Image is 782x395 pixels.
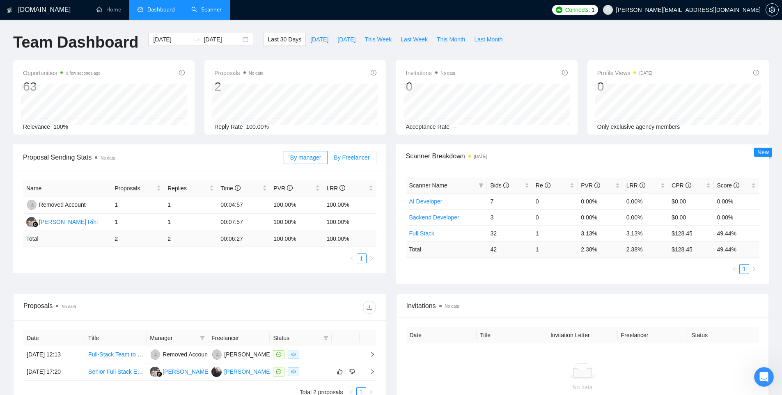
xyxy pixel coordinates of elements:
[545,183,550,188] span: info-circle
[339,185,345,191] span: info-circle
[565,5,590,14] span: Connects:
[39,200,86,209] div: Removed Account
[111,231,164,247] td: 2
[194,36,200,43] span: swap-right
[487,193,532,209] td: 7
[34,216,131,233] button: Поставити запитання
[367,253,376,263] li: Next Page
[592,5,595,14] span: 1
[365,35,392,44] span: This Week
[150,333,197,342] span: Manager
[371,70,376,75] span: info-circle
[714,241,759,257] td: 49.44 %
[88,368,232,375] a: Senior Full Stack Engineer: Email Deliverability & Health
[29,29,663,36] span: Якщо вам потрібна додаткова допомога з налаштуванням Auto Bidder або відображенням акаунту, я гот...
[198,332,206,344] span: filter
[32,221,38,227] img: gigradar-bm.png
[503,183,509,188] span: info-circle
[597,79,652,94] div: 0
[150,367,160,377] img: AD
[581,182,600,189] span: PVR
[406,151,759,161] span: Scanner Breakdown
[406,123,450,130] span: Acceptance Rate
[409,198,443,205] a: AI Developer
[668,241,713,257] td: $ 128.45
[639,71,652,75] time: [DATE]
[246,123,269,130] span: 100.00%
[349,256,354,261] span: left
[396,33,432,46] button: Last Week
[164,231,217,247] td: 2
[111,196,164,214] td: 1
[432,33,470,46] button: This Month
[714,193,759,209] td: 0.00%
[766,7,779,13] a: setting
[48,67,88,76] div: • 2 тиж. тому
[753,70,759,75] span: info-circle
[363,301,376,314] button: download
[48,98,88,106] div: • 2 тиж. тому
[23,68,101,78] span: Opportunities
[357,253,367,263] li: 1
[249,71,264,75] span: No data
[322,332,330,344] span: filter
[757,149,769,155] span: New
[337,368,343,375] span: like
[214,123,243,130] span: Reply Rate
[409,214,459,221] a: Backend Developer
[96,6,121,13] a: homeHome
[164,196,217,214] td: 1
[406,301,759,311] span: Invitations
[479,183,484,188] span: filter
[623,193,668,209] td: 0.00%
[147,330,208,346] th: Manager
[138,7,143,12] span: dashboard
[474,35,502,44] span: Last Month
[326,185,345,192] span: LRR
[532,225,578,241] td: 1
[323,336,328,340] span: filter
[200,336,205,340] span: filter
[211,368,271,374] a: DN[PERSON_NAME]
[163,350,209,359] div: Removed Account
[347,367,357,377] button: dislike
[7,4,13,17] img: logo
[212,349,222,360] img: YP
[122,276,151,282] span: Допомога
[363,352,375,357] span: right
[58,276,105,282] span: Повідомлення
[369,256,374,261] span: right
[276,352,281,357] span: message
[686,183,691,188] span: info-circle
[273,333,320,342] span: Status
[26,218,98,225] a: AD[PERSON_NAME] Rihi
[605,7,611,13] span: user
[111,214,164,231] td: 1
[191,6,222,13] a: searchScanner
[401,35,428,44] span: Last Week
[714,209,759,225] td: 0.00%
[333,33,360,46] button: [DATE]
[406,68,455,78] span: Invitations
[578,193,623,209] td: 0.00%
[729,264,739,274] button: left
[287,185,293,191] span: info-circle
[594,183,600,188] span: info-circle
[490,182,509,189] span: Bids
[347,253,357,263] li: Previous Page
[578,241,623,257] td: 2.38 %
[85,330,147,346] th: Title
[88,351,273,358] a: Full-Stack Team to Build Real Estate Platform with AI Predictive Analysis
[672,182,691,189] span: CPR
[306,33,333,46] button: [DATE]
[23,152,284,162] span: Proposal Sending Stats
[23,180,111,196] th: Name
[23,231,111,247] td: Total
[337,35,355,44] span: [DATE]
[766,7,778,13] span: setting
[204,35,241,44] input: End date
[409,182,447,189] span: Scanner Name
[734,183,739,188] span: info-circle
[532,193,578,209] td: 0
[217,231,270,247] td: 00:06:27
